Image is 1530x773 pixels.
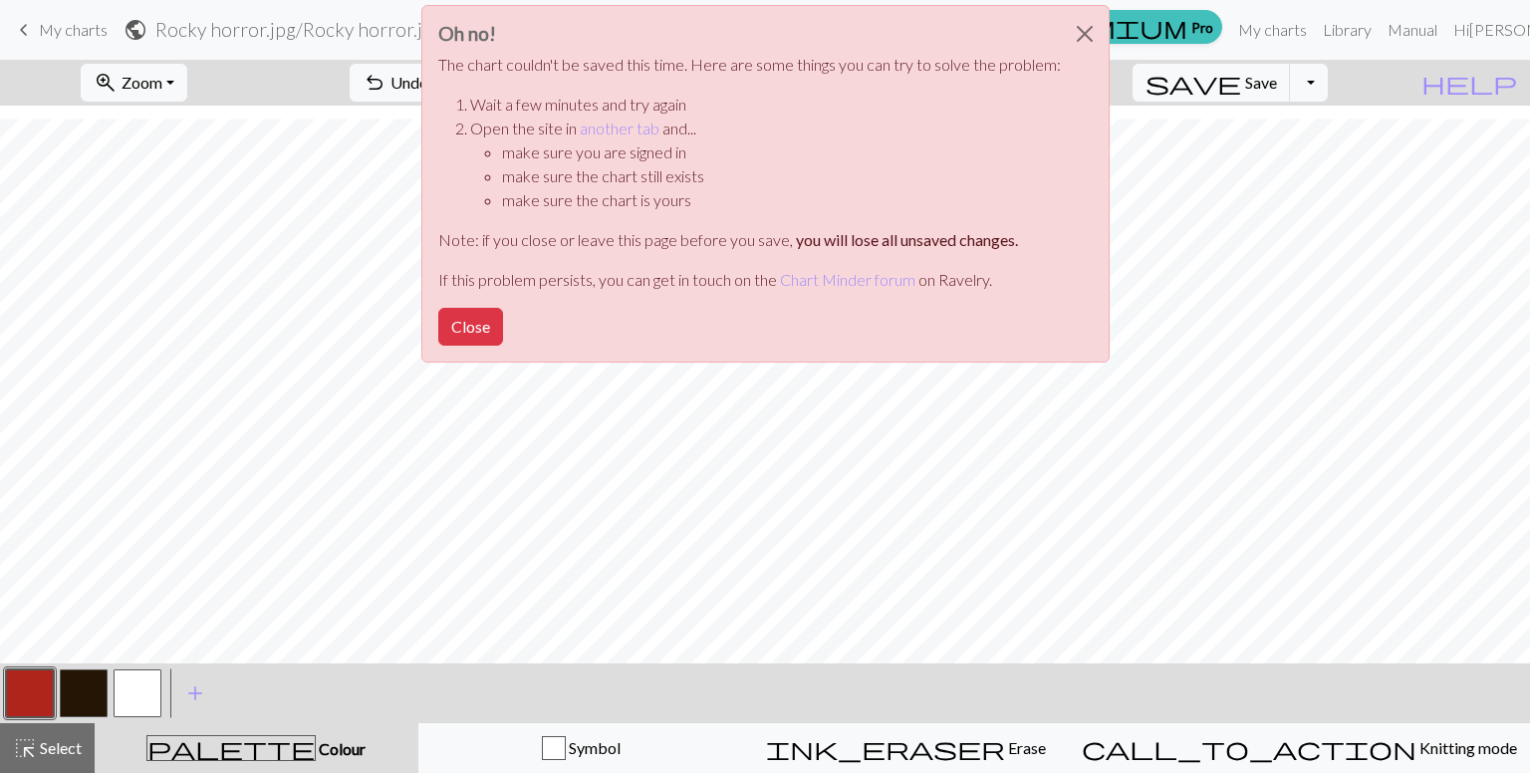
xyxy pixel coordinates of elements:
[743,723,1069,773] button: Erase
[1416,738,1517,757] span: Knitting mode
[316,739,366,758] span: Colour
[796,230,1018,249] strong: you will lose all unsaved changes.
[438,53,1061,77] p: The chart couldn't be saved this time. Here are some things you can try to solve the problem:
[95,723,418,773] button: Colour
[580,119,659,137] a: another tab
[438,228,1061,252] p: Note: if you close or leave this page before you save,
[566,738,621,757] span: Symbol
[502,188,1061,212] li: make sure the chart is yours
[438,268,1061,292] p: If this problem persists, you can get in touch on the on Ravelry.
[418,723,744,773] button: Symbol
[1082,734,1416,762] span: call_to_action
[1061,6,1109,62] button: Close
[13,734,37,762] span: highlight_alt
[502,164,1061,188] li: make sure the chart still exists
[1069,723,1530,773] button: Knitting mode
[470,93,1061,117] li: Wait a few minutes and try again
[1005,738,1046,757] span: Erase
[470,117,1061,212] li: Open the site in and...
[183,679,207,707] span: add
[766,734,1005,762] span: ink_eraser
[438,22,1061,45] h3: Oh no!
[147,734,315,762] span: palette
[780,270,915,289] a: Chart Minder forum
[438,308,503,346] button: Close
[502,140,1061,164] li: make sure you are signed in
[37,738,82,757] span: Select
